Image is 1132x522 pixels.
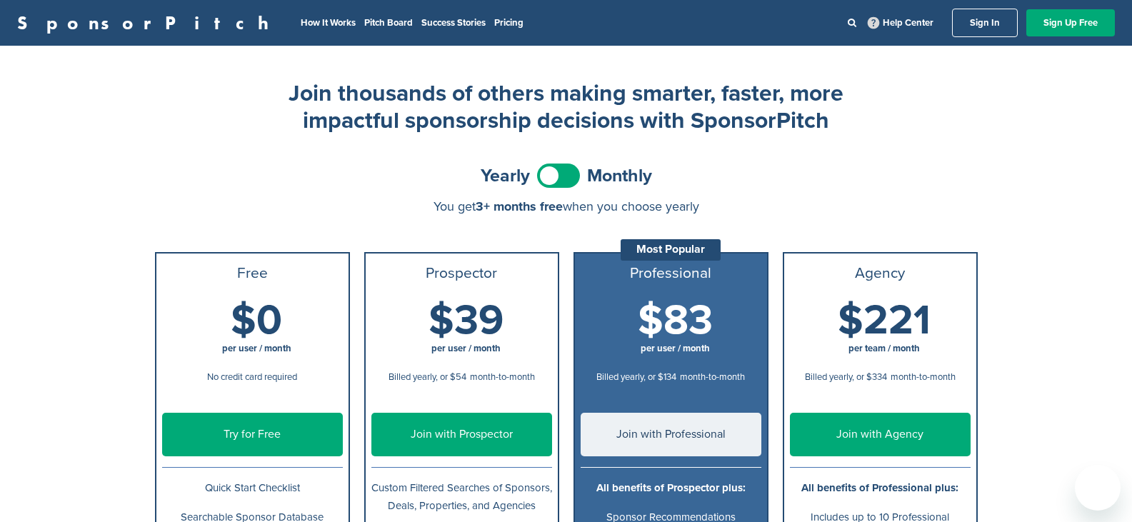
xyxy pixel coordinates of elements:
b: All benefits of Prospector plus: [596,481,746,494]
span: per team / month [848,343,920,354]
a: How It Works [301,17,356,29]
a: Help Center [865,14,936,31]
span: $83 [638,296,713,346]
span: Billed yearly, or $134 [596,371,676,383]
div: You get when you choose yearly [155,199,978,214]
span: month-to-month [680,371,745,383]
div: Most Popular [621,239,721,261]
span: month-to-month [891,371,956,383]
span: Billed yearly, or $54 [389,371,466,383]
span: $0 [231,296,282,346]
iframe: Button to launch messaging window [1075,465,1121,511]
a: SponsorPitch [17,14,278,32]
a: Sign Up Free [1026,9,1115,36]
a: Try for Free [162,413,343,456]
span: Yearly [481,167,530,185]
a: Join with Professional [581,413,761,456]
h3: Professional [581,265,761,282]
a: Join with Prospector [371,413,552,456]
a: Success Stories [421,17,486,29]
h3: Free [162,265,343,282]
span: Billed yearly, or $334 [805,371,887,383]
span: $221 [838,296,931,346]
span: No credit card required [207,371,297,383]
span: per user / month [222,343,291,354]
a: Sign In [952,9,1018,37]
a: Pricing [494,17,524,29]
span: month-to-month [470,371,535,383]
a: Join with Agency [790,413,971,456]
a: Pitch Board [364,17,413,29]
b: All benefits of Professional plus: [801,481,958,494]
span: Monthly [587,167,652,185]
span: $39 [429,296,504,346]
h2: Join thousands of others making smarter, faster, more impactful sponsorship decisions with Sponso... [281,80,852,135]
span: per user / month [641,343,710,354]
p: Custom Filtered Searches of Sponsors, Deals, Properties, and Agencies [371,479,552,515]
span: 3+ months free [476,199,563,214]
span: per user / month [431,343,501,354]
h3: Prospector [371,265,552,282]
h3: Agency [790,265,971,282]
p: Quick Start Checklist [162,479,343,497]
